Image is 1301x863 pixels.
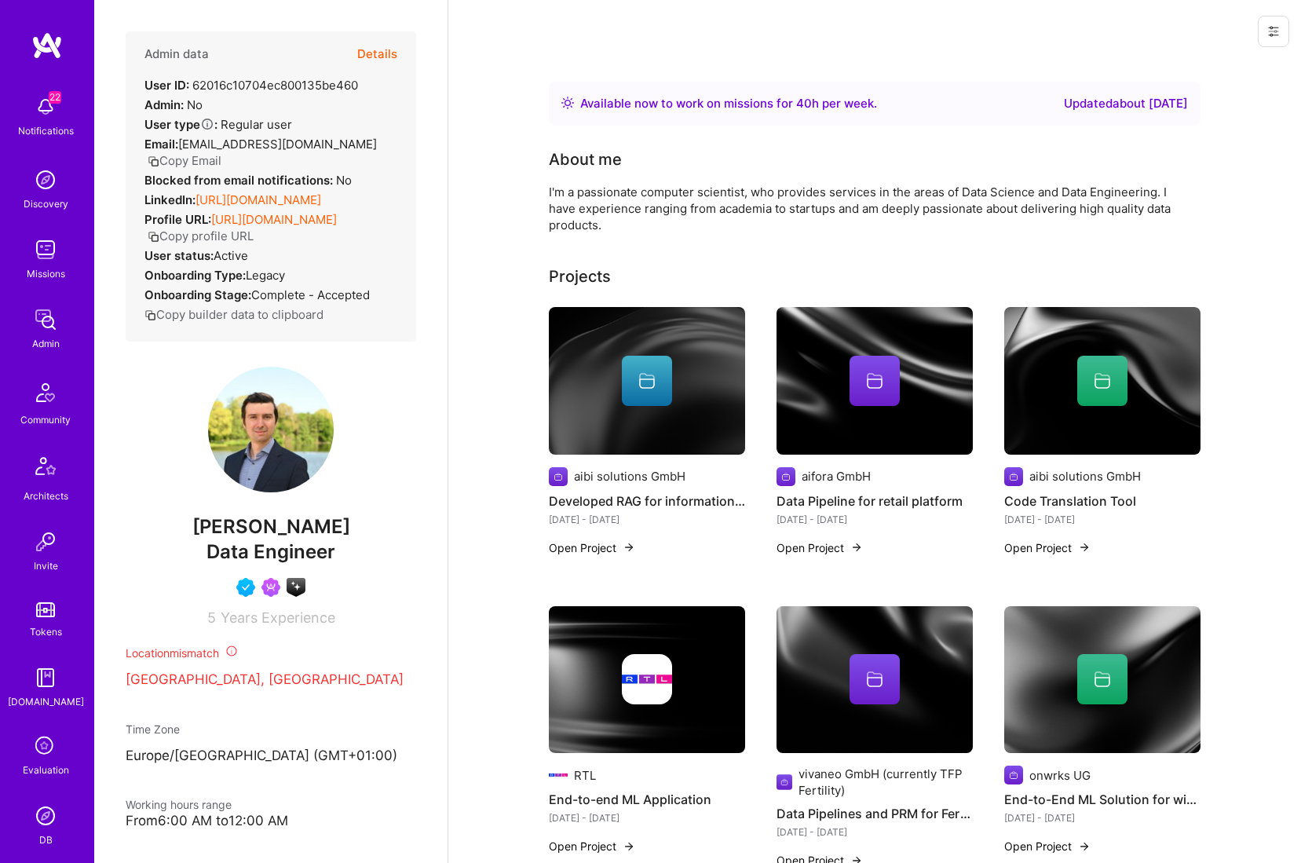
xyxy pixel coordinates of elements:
[802,468,871,485] div: aifora GmbH
[30,164,61,196] img: discovery
[777,606,973,754] img: cover
[34,558,58,574] div: Invite
[1004,491,1201,511] h4: Code Translation Tool
[236,578,255,597] img: Vetted A.Teamer
[31,732,60,762] i: icon SelectionTeam
[30,662,61,693] img: guide book
[144,78,189,93] strong: User ID:
[144,97,203,113] div: No
[30,623,62,640] div: Tokens
[126,645,416,661] div: Location mismatch
[549,467,568,486] img: Company logo
[574,767,596,784] div: RTL
[144,309,156,321] i: icon Copy
[23,762,69,778] div: Evaluation
[126,671,416,689] p: [GEOGRAPHIC_DATA], [GEOGRAPHIC_DATA]
[144,116,292,133] div: Regular user
[850,541,863,554] img: arrow-right
[144,77,358,93] div: 62016c10704ec800135be460
[148,231,159,243] i: icon Copy
[287,578,305,597] img: A.I. guild
[549,539,635,556] button: Open Project
[221,609,335,626] span: Years Experience
[561,97,574,109] img: Availability
[126,798,232,811] span: Working hours range
[777,511,973,528] div: [DATE] - [DATE]
[144,287,251,302] strong: Onboarding Stage:
[574,468,685,485] div: aibi solutions GmbH
[777,773,792,792] img: Company logo
[31,31,63,60] img: logo
[30,91,61,123] img: bell
[148,155,159,167] i: icon Copy
[144,306,323,323] button: Copy builder data to clipboard
[32,335,60,352] div: Admin
[18,123,74,139] div: Notifications
[144,248,214,263] strong: User status:
[208,367,334,492] img: User Avatar
[196,192,321,207] a: [URL][DOMAIN_NAME]
[24,196,68,212] div: Discovery
[27,374,64,411] img: Community
[549,789,745,810] h4: End-to-end ML Application
[1078,840,1091,853] img: arrow-right
[30,800,61,832] img: Admin Search
[1078,541,1091,554] img: arrow-right
[777,539,863,556] button: Open Project
[20,411,71,428] div: Community
[144,212,211,227] strong: Profile URL:
[246,268,285,283] span: legacy
[36,602,55,617] img: tokens
[357,31,397,77] button: Details
[144,268,246,283] strong: Onboarding Type:
[1004,467,1023,486] img: Company logo
[623,541,635,554] img: arrow-right
[144,117,217,132] strong: User type :
[148,228,254,244] button: Copy profile URL
[1004,511,1201,528] div: [DATE] - [DATE]
[144,97,184,112] strong: Admin:
[27,450,64,488] img: Architects
[49,91,61,104] span: 22
[622,654,672,704] img: Company logo
[1004,789,1201,810] h4: End-to-End ML Solution for wind turbines
[126,722,180,736] span: Time Zone
[144,137,178,152] strong: Email:
[777,803,973,824] h4: Data Pipelines and PRM for Fertility Clinic
[178,137,377,152] span: [EMAIL_ADDRESS][DOMAIN_NAME]
[1004,539,1091,556] button: Open Project
[549,766,568,784] img: Company logo
[549,148,622,171] div: About me
[144,192,196,207] strong: LinkedIn:
[1004,606,1201,754] img: cover
[777,467,795,486] img: Company logo
[30,526,61,558] img: Invite
[796,96,812,111] span: 40
[549,511,745,528] div: [DATE] - [DATE]
[549,265,611,288] div: Projects
[1004,838,1091,854] button: Open Project
[549,838,635,854] button: Open Project
[799,766,973,799] div: vivaneo GmbH (currently TFP Fertility)
[1004,766,1023,784] img: Company logo
[1029,468,1141,485] div: aibi solutions GmbH
[24,488,68,504] div: Architects
[549,491,745,511] h4: Developed RAG for information retrieval within consulting agency
[1029,767,1091,784] div: onwrks UG
[777,824,973,840] div: [DATE] - [DATE]
[8,693,84,710] div: [DOMAIN_NAME]
[261,578,280,597] img: Been on Mission
[580,94,877,113] div: Available now to work on missions for h per week .
[39,832,53,848] div: DB
[777,491,973,511] h4: Data Pipeline for retail platform
[549,606,745,754] img: cover
[214,248,248,263] span: Active
[549,184,1177,233] div: I'm a passionate computer scientist, who provides services in the areas of Data Science and Data ...
[126,813,416,829] div: From 6:00 AM to 12:00 AM
[30,304,61,335] img: admin teamwork
[144,47,209,61] h4: Admin data
[27,265,65,282] div: Missions
[549,307,745,455] img: cover
[251,287,370,302] span: Complete - Accepted
[144,172,352,188] div: No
